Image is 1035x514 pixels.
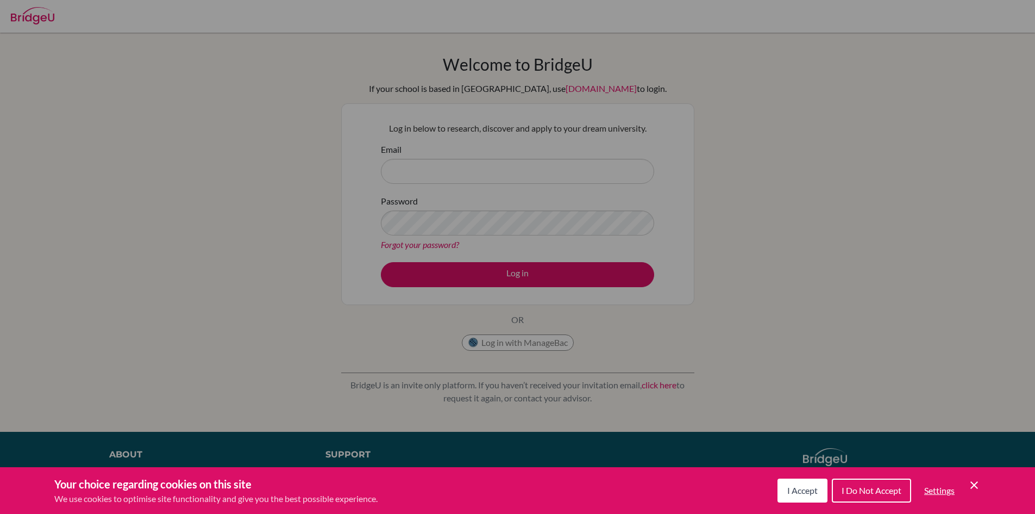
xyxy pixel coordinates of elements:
h3: Your choice regarding cookies on this site [54,476,378,492]
span: Settings [924,485,955,496]
button: I Do Not Accept [832,479,911,503]
span: I Accept [787,485,818,496]
button: I Accept [777,479,827,503]
button: Save and close [968,479,981,492]
p: We use cookies to optimise site functionality and give you the best possible experience. [54,492,378,505]
button: Settings [915,480,963,501]
span: I Do Not Accept [842,485,901,496]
